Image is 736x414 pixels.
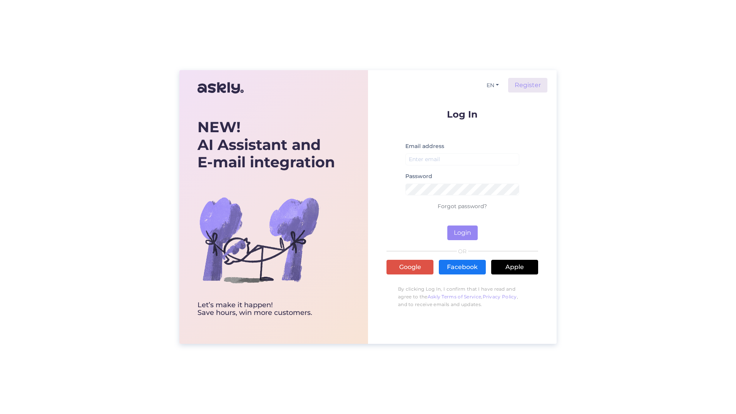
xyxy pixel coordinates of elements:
[386,260,433,274] a: Google
[405,153,519,165] input: Enter email
[508,78,547,93] a: Register
[405,172,432,180] label: Password
[447,226,478,240] button: Login
[483,294,517,300] a: Privacy Policy
[483,80,502,91] button: EN
[197,178,321,301] img: bg-askly
[491,260,538,274] a: Apple
[405,142,444,150] label: Email address
[428,294,482,300] a: Askly Terms of Service
[386,281,538,312] p: By clicking Log In, I confirm that I have read and agree to the , , and to receive emails and upd...
[439,260,486,274] a: Facebook
[197,118,335,171] div: AI Assistant and E-mail integration
[197,79,244,97] img: Askly
[197,118,241,136] b: NEW!
[457,249,468,254] span: OR
[438,203,487,210] a: Forgot password?
[386,109,538,119] p: Log In
[197,301,335,317] div: Let’s make it happen! Save hours, win more customers.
